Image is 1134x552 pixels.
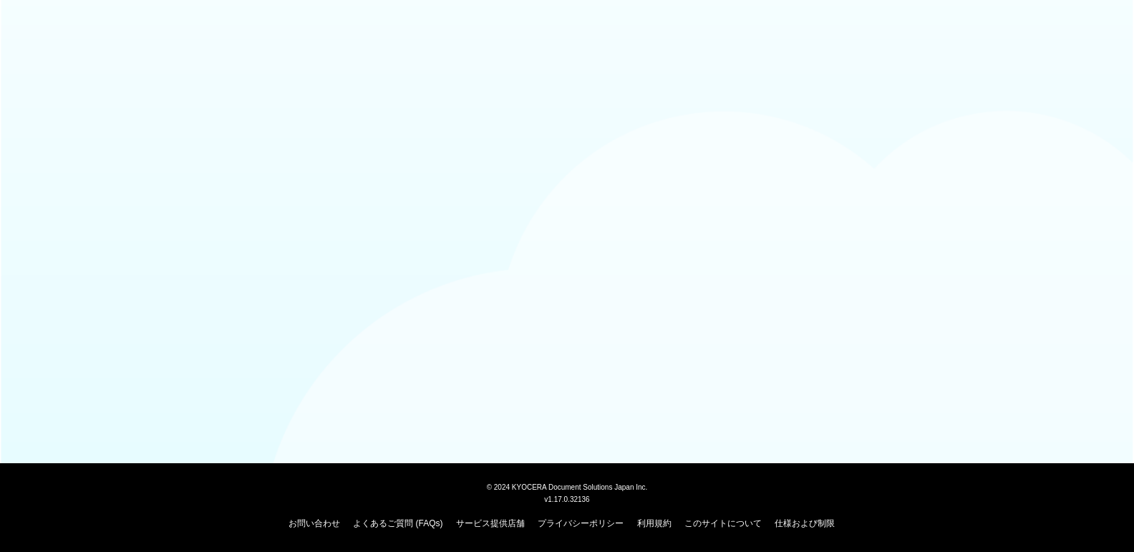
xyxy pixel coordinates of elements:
[544,495,589,503] span: v1.17.0.32136
[775,518,835,528] a: 仕様および制限
[487,482,648,491] span: © 2024 KYOCERA Document Solutions Japan Inc.
[456,518,525,528] a: サービス提供店舗
[684,518,762,528] a: このサイトについて
[637,518,672,528] a: 利用規約
[353,518,442,528] a: よくあるご質問 (FAQs)
[289,518,340,528] a: お問い合わせ
[538,518,624,528] a: プライバシーポリシー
